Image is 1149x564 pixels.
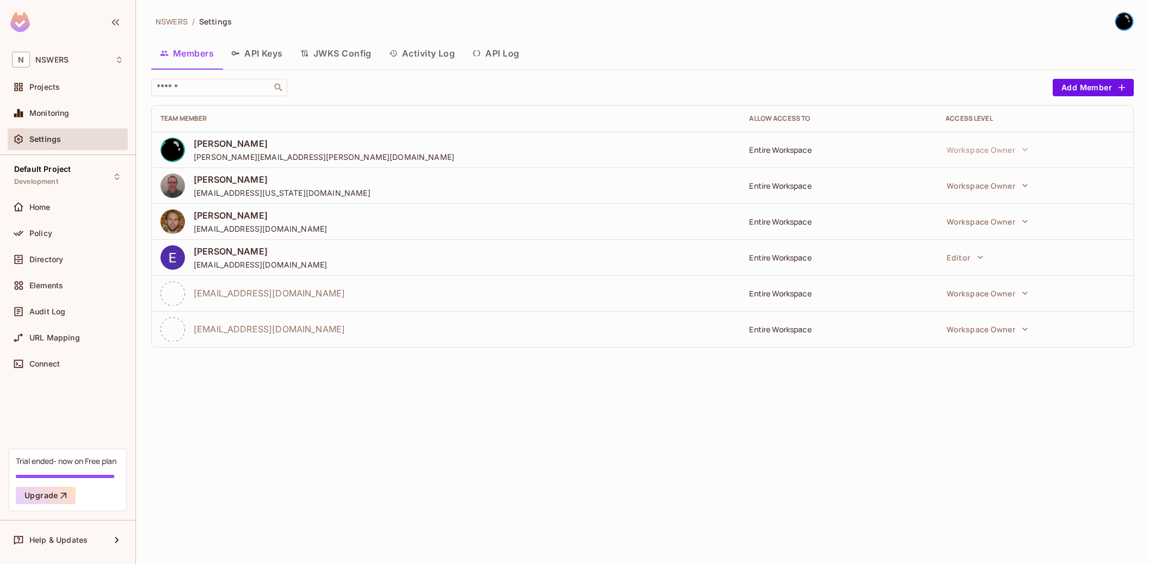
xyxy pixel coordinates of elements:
div: Entire Workspace [749,181,928,191]
span: Policy [29,229,52,238]
div: Team Member [160,114,732,123]
img: ACg8ocLjIzeA3NeiOaZ6bNFoC652xDaO5ec0ThwVXCB26m-hcwwyB14=s96-c [160,173,185,198]
button: Members [151,40,223,67]
button: Activity Log [380,40,464,67]
span: Settings [199,16,232,27]
span: NSWERS [156,16,188,27]
div: Entire Workspace [749,252,928,263]
span: [PERSON_NAME][EMAIL_ADDRESS][PERSON_NAME][DOMAIN_NAME] [194,152,454,162]
li: / [192,16,195,27]
span: Settings [29,135,61,144]
span: Development [14,177,58,186]
span: [PERSON_NAME] [194,138,454,150]
button: Workspace Owner [941,210,1034,232]
button: Upgrade [16,487,76,504]
span: Audit Log [29,307,65,316]
img: 613184 [160,209,185,234]
div: Entire Workspace [749,216,928,227]
img: ACg8ocJ-6yN_gsW8IcDvYyL1J_PiP1PtA7DSWzxqk8kv_Q9_W9BBMA=s96-c [160,245,185,270]
span: Monitoring [29,109,70,117]
span: URL Mapping [29,333,80,342]
span: [EMAIL_ADDRESS][DOMAIN_NAME] [194,287,345,299]
span: Help & Updates [29,536,88,544]
span: Directory [29,255,63,264]
button: API Log [464,40,528,67]
button: Workspace Owner [941,318,1034,340]
span: Connect [29,360,60,368]
button: Workspace Owner [941,282,1034,304]
span: [PERSON_NAME] [194,245,327,257]
div: Entire Workspace [749,288,928,299]
span: [EMAIL_ADDRESS][DOMAIN_NAME] [194,224,327,234]
button: Workspace Owner [941,175,1034,196]
span: Elements [29,281,63,290]
span: [PERSON_NAME] [194,173,370,185]
button: Workspace Owner [941,139,1034,160]
button: JWKS Config [292,40,380,67]
div: Access Level [946,114,1125,123]
img: Andrew Tarr [1115,13,1133,30]
div: Entire Workspace [749,145,928,155]
span: [PERSON_NAME] [194,209,327,221]
img: SReyMgAAAABJRU5ErkJggg== [10,12,30,32]
button: Add Member [1053,79,1134,96]
button: API Keys [223,40,292,67]
img: 5394797 [160,138,185,162]
div: Entire Workspace [749,324,928,334]
span: [EMAIL_ADDRESS][US_STATE][DOMAIN_NAME] [194,188,370,198]
span: Home [29,203,51,212]
div: Trial ended- now on Free plan [16,456,116,466]
span: N [12,52,30,67]
span: Projects [29,83,60,91]
span: [EMAIL_ADDRESS][DOMAIN_NAME] [194,323,345,335]
span: [EMAIL_ADDRESS][DOMAIN_NAME] [194,259,327,270]
span: Workspace: NSWERS [35,55,69,64]
div: Allow Access to [749,114,928,123]
button: Editor [941,246,989,268]
span: Default Project [14,165,71,173]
